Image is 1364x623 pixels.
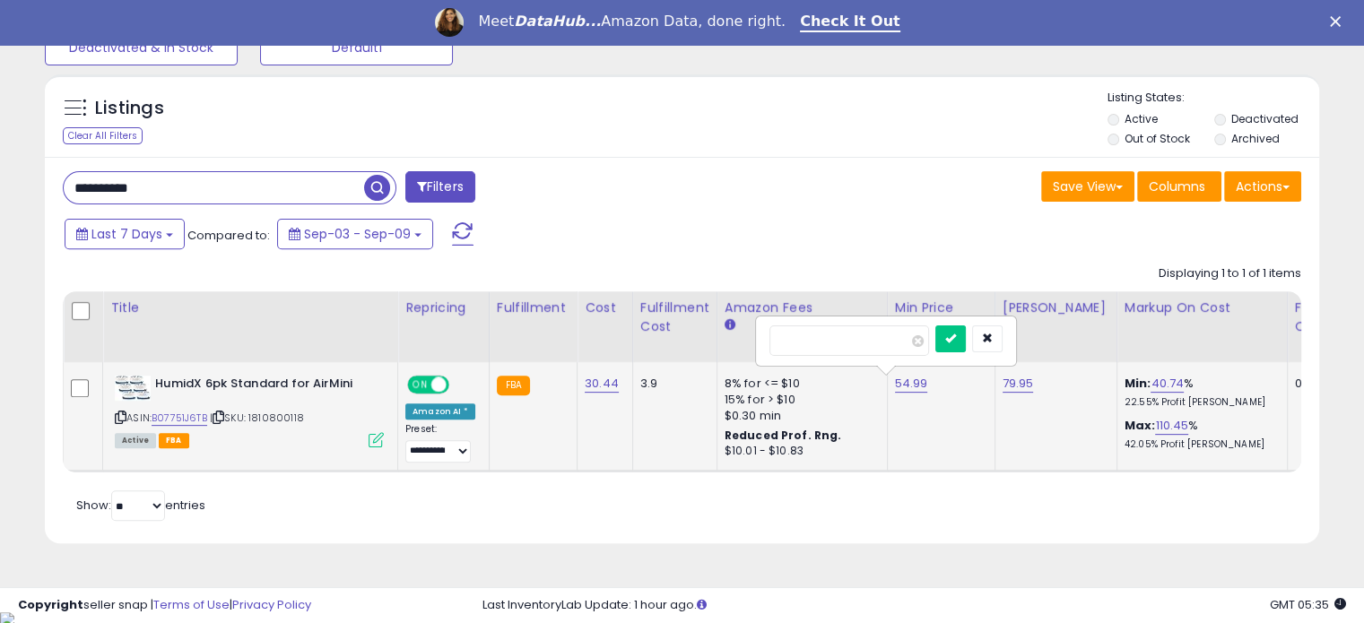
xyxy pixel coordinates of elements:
a: Privacy Policy [232,596,311,613]
span: Compared to: [187,227,270,244]
span: Columns [1149,177,1205,195]
small: Amazon Fees. [725,317,735,333]
button: Filters [405,171,475,203]
button: Columns [1137,171,1221,202]
span: FBA [159,433,189,448]
a: 54.99 [895,375,928,393]
div: % [1125,418,1273,451]
b: Reduced Prof. Rng. [725,428,842,443]
p: 22.55% Profit [PERSON_NAME] [1125,396,1273,409]
button: Save View [1041,171,1134,202]
label: Active [1125,111,1158,126]
div: Min Price [895,299,987,317]
a: 110.45 [1155,417,1188,435]
div: Amazon AI * [405,403,475,420]
div: Preset: [405,423,475,463]
img: 41M4dTUBzdL._SL40_.jpg [115,376,151,401]
div: [PERSON_NAME] [1003,299,1109,317]
div: 15% for > $10 [725,392,873,408]
a: 79.95 [1003,375,1034,393]
p: Listing States: [1108,90,1319,107]
span: All listings currently available for purchase on Amazon [115,433,156,448]
label: Archived [1230,131,1279,146]
div: Clear All Filters [63,127,143,144]
span: 2025-09-17 05:35 GMT [1270,596,1346,613]
div: Displaying 1 to 1 of 1 items [1159,265,1301,282]
div: Fulfillment Cost [640,299,709,336]
img: Profile image for Georgie [435,8,464,37]
a: B07751J6TB [152,411,207,426]
span: ON [409,376,431,392]
p: 42.05% Profit [PERSON_NAME] [1125,438,1273,451]
span: | SKU: 1810800118 [210,411,304,425]
a: Check It Out [800,13,900,32]
span: Show: entries [76,497,205,514]
button: Default1 [260,30,453,65]
a: Terms of Use [153,596,230,613]
b: HumidX 6pk Standard for AirMini [155,376,373,397]
b: Min: [1125,375,1151,392]
div: % [1125,376,1273,409]
span: Last 7 Days [91,225,162,243]
a: 30.44 [585,375,619,393]
div: Meet Amazon Data, done right. [478,13,786,30]
button: Deactivated & In Stock [45,30,238,65]
button: Actions [1224,171,1301,202]
div: Fulfillment [497,299,569,317]
div: seller snap | | [18,597,311,614]
div: Last InventoryLab Update: 1 hour ago. [482,597,1346,614]
th: The percentage added to the cost of goods (COGS) that forms the calculator for Min & Max prices. [1116,291,1287,362]
button: Sep-03 - Sep-09 [277,219,433,249]
h5: Listings [95,96,164,121]
div: Fulfillable Quantity [1295,299,1357,336]
div: $10.01 - $10.83 [725,444,873,459]
div: Markup on Cost [1125,299,1280,317]
div: ASIN: [115,376,384,446]
i: DataHub... [514,13,601,30]
div: 8% for <= $10 [725,376,873,392]
div: Close [1330,16,1348,27]
a: 40.74 [1151,375,1184,393]
button: Last 7 Days [65,219,185,249]
div: Repricing [405,299,482,317]
label: Out of Stock [1125,131,1190,146]
div: 0 [1295,376,1351,392]
strong: Copyright [18,596,83,613]
div: $0.30 min [725,408,873,424]
span: OFF [447,376,475,392]
b: Max: [1125,417,1156,434]
div: 3.9 [640,376,703,392]
div: Amazon Fees [725,299,880,317]
small: FBA [497,376,530,395]
span: Sep-03 - Sep-09 [304,225,411,243]
div: Title [110,299,390,317]
div: Cost [585,299,625,317]
label: Deactivated [1230,111,1298,126]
